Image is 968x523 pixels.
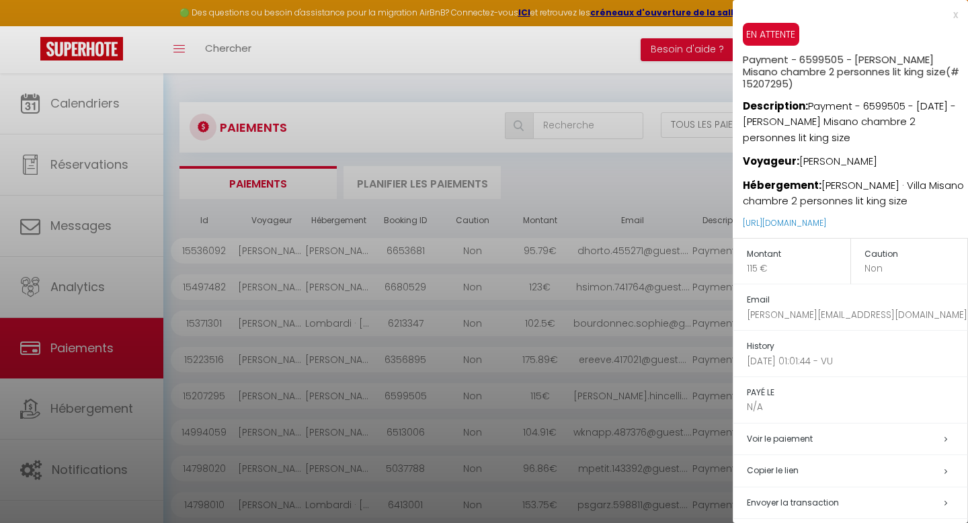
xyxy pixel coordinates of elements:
[864,261,968,276] p: Non
[747,433,813,444] a: Voir le paiement
[747,339,967,354] h5: History
[864,247,968,262] h5: Caution
[747,308,967,322] p: [PERSON_NAME][EMAIL_ADDRESS][DOMAIN_NAME]
[743,90,968,146] p: Payment - 6599505 - [DATE] - [PERSON_NAME] Misano chambre 2 personnes lit king size
[747,247,850,262] h5: Montant
[743,154,799,168] strong: Voyageur:
[747,261,850,276] p: 115 €
[747,385,967,401] h5: PAYÉ LE
[743,46,968,90] h5: Payment - 6599505 - [PERSON_NAME] Misano chambre 2 personnes lit king size
[743,23,799,46] span: EN ATTENTE
[747,400,967,414] p: N/A
[743,217,826,229] a: [URL][DOMAIN_NAME]
[743,169,968,209] p: [PERSON_NAME] · Villa Misano chambre 2 personnes lit king size
[747,463,967,479] h5: Copier le lien
[747,354,967,368] p: [DATE] 01:01:44 - VU
[11,5,51,46] button: Ouvrir le widget de chat LiveChat
[743,178,821,192] strong: Hébergement:
[743,145,968,169] p: [PERSON_NAME]
[743,99,808,113] strong: Description:
[747,292,967,308] h5: Email
[733,7,958,23] div: x
[743,65,959,91] span: (# 15207295)
[747,497,839,508] span: Envoyer la transaction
